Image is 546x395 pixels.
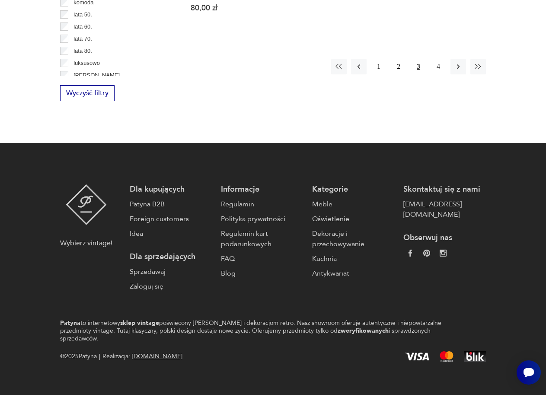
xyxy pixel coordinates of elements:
a: Regulamin [221,199,303,209]
span: @ 2025 Patyna [60,351,97,362]
a: Dekoracje i przechowywanie [312,228,395,249]
a: Regulamin kart podarunkowych [221,228,303,249]
a: [DOMAIN_NAME] [132,352,182,360]
button: 3 [411,59,426,74]
img: Patyna - sklep z meblami i dekoracjami vintage [66,184,107,225]
img: BLIK [464,351,486,362]
img: Visa [405,353,429,360]
p: 80,00 zł [191,4,277,12]
button: 1 [371,59,386,74]
p: lata 70. [73,34,92,44]
a: Blog [221,268,303,279]
a: Sprzedawaj [130,267,212,277]
p: [PERSON_NAME] [73,71,120,80]
p: Dla kupujących [130,184,212,195]
a: Idea [130,228,212,239]
p: Obserwuj nas [403,233,486,243]
a: FAQ [221,254,303,264]
span: Realizacja: [102,351,182,362]
strong: Patyna [60,319,80,327]
iframe: Smartsupp widget button [517,360,541,385]
p: Informacje [221,184,303,195]
img: c2fd9cf7f39615d9d6839a72ae8e59e5.webp [440,250,447,257]
p: lata 80. [73,46,92,56]
button: 4 [431,59,446,74]
a: Foreign customers [130,214,212,224]
p: Dla sprzedających [130,252,212,262]
p: lata 60. [73,22,92,32]
a: Oświetlenie [312,214,395,224]
button: Wyczyść filtry [60,85,115,101]
strong: sklep vintage [120,319,159,327]
div: | [99,351,100,362]
a: Patyna B2B [130,199,212,209]
a: Kuchnia [312,254,395,264]
strong: zweryfikowanych [338,327,389,335]
p: Kategorie [312,184,395,195]
a: Meble [312,199,395,209]
p: Wybierz vintage! [60,238,112,248]
a: Zaloguj się [130,281,212,292]
p: luksusowo [73,58,100,68]
a: [EMAIL_ADDRESS][DOMAIN_NAME] [403,199,486,220]
p: lata 50. [73,10,92,19]
a: Antykwariat [312,268,395,279]
img: 37d27d81a828e637adc9f9cb2e3d3a8a.webp [423,250,430,257]
button: 2 [391,59,406,74]
p: Skontaktuj się z nami [403,184,486,195]
img: da9060093f698e4c3cedc1453eec5031.webp [407,250,414,257]
a: Polityka prywatności [221,214,303,224]
img: Mastercard [440,351,453,362]
p: to internetowy poświęcony [PERSON_NAME] i dekoracjom retro. Nasz showroom oferuje autentyczne i n... [60,319,456,343]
